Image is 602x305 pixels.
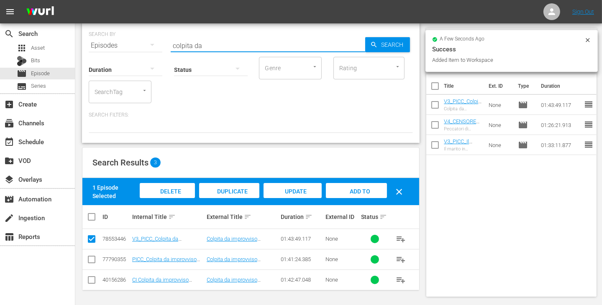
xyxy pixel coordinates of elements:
[325,213,359,220] div: External ID
[281,256,323,262] div: 01:41:24.385
[391,229,411,249] button: playlist_add
[20,2,60,22] img: ans4CAIJ8jUAAAAAAAAAAAAAAAAAAAAAAAAgQb4GAAAAAAAAAAAAAAAAAAAAAAAAJMjXAAAAAAAAAAAAAAAAAAAAAAAAgAT5G...
[17,56,27,66] div: Bits
[102,256,130,262] div: 77790355
[444,98,482,117] a: V3_PICC_Colpita da improvviso benessere
[584,140,594,150] span: reorder
[538,115,584,135] td: 01:26:21.913
[325,236,359,242] div: None
[444,106,482,112] div: Colpita da improvviso benessere
[538,95,584,115] td: 01:43:49.117
[132,212,204,222] div: Internal Title
[210,188,248,211] span: Duplicate Episode
[361,212,388,222] div: Status
[207,236,261,248] a: Colpita da improvviso benessere
[141,86,149,94] button: Open
[17,43,27,53] span: Asset
[484,74,513,98] th: Ext. ID
[536,74,587,98] th: Duration
[92,158,149,168] span: Search Results
[444,146,482,152] div: Il marito in vacanza
[485,115,515,135] td: None
[538,135,584,155] td: 01:33:11.877
[4,213,14,223] span: Ingestion
[168,213,176,221] span: sort
[244,213,251,221] span: sort
[444,138,472,157] a: V3_PICC_Il marito in vacanza
[4,118,14,128] span: Channels
[140,183,195,198] button: Delete Episodes
[89,112,413,119] p: Search Filters:
[207,277,261,289] a: Colpita da improvviso benessere
[389,182,409,202] button: clear
[207,256,261,269] a: Colpita da improvviso benessere
[4,156,14,166] span: VOD
[444,74,484,98] th: Title
[305,213,313,221] span: sort
[281,212,323,222] div: Duration
[396,234,406,244] span: playlist_add
[132,236,184,248] a: V3_PICC_Colpita da improvviso benessere
[584,99,594,109] span: reorder
[4,232,14,242] span: Reports
[518,140,528,150] span: Episode
[150,158,161,168] span: 3
[31,56,40,65] span: Bits
[444,126,482,132] div: Peccatori di provincia
[396,254,406,264] span: playlist_add
[102,236,130,242] div: 78553446
[92,183,138,200] div: 1 Episode Selected
[5,7,15,17] span: menu
[396,275,406,285] span: playlist_add
[4,194,14,204] span: Automation
[444,118,482,137] a: V4_CENSORED_PICC_Peccatori di provincia
[199,183,259,198] button: Duplicate Episode
[31,82,46,90] span: Series
[4,175,14,185] span: Overlays
[264,183,322,198] button: Update Metadata
[151,188,184,211] span: Delete Episodes
[325,256,359,262] div: None
[432,44,591,54] div: Success
[274,188,311,211] span: Update Metadata
[584,119,594,130] span: reorder
[572,8,594,15] a: Sign Out
[432,56,582,64] div: Added Item to Workspace
[394,187,404,197] span: clear
[31,44,45,52] span: Asset
[513,74,536,98] th: Type
[391,270,411,290] button: playlist_add
[4,99,14,109] span: Create
[365,37,410,52] button: Search
[4,29,14,39] span: Search
[378,37,410,52] span: Search
[207,212,279,222] div: External Title
[102,213,130,220] div: ID
[17,81,27,91] span: Series
[281,236,323,242] div: 01:43:49.117
[440,36,485,43] span: a few seconds ago
[485,135,515,155] td: None
[485,95,515,115] td: None
[391,249,411,269] button: playlist_add
[311,63,319,71] button: Open
[31,69,50,78] span: Episode
[326,183,387,198] button: Add to Workspace
[518,100,528,110] span: Episode
[281,277,323,283] div: 01:42:47.048
[17,69,27,79] span: Episode
[102,277,130,283] div: 40156286
[132,277,192,289] a: CI Colpita da improvviso benessere
[132,256,200,269] a: PICC_Colpita da improvviso benessere
[325,277,359,283] div: None
[4,137,14,147] span: Schedule
[394,63,402,71] button: Open
[336,188,377,211] span: Add to Workspace
[518,120,528,130] span: Episode
[379,213,387,221] span: sort
[89,34,162,57] div: Episodes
